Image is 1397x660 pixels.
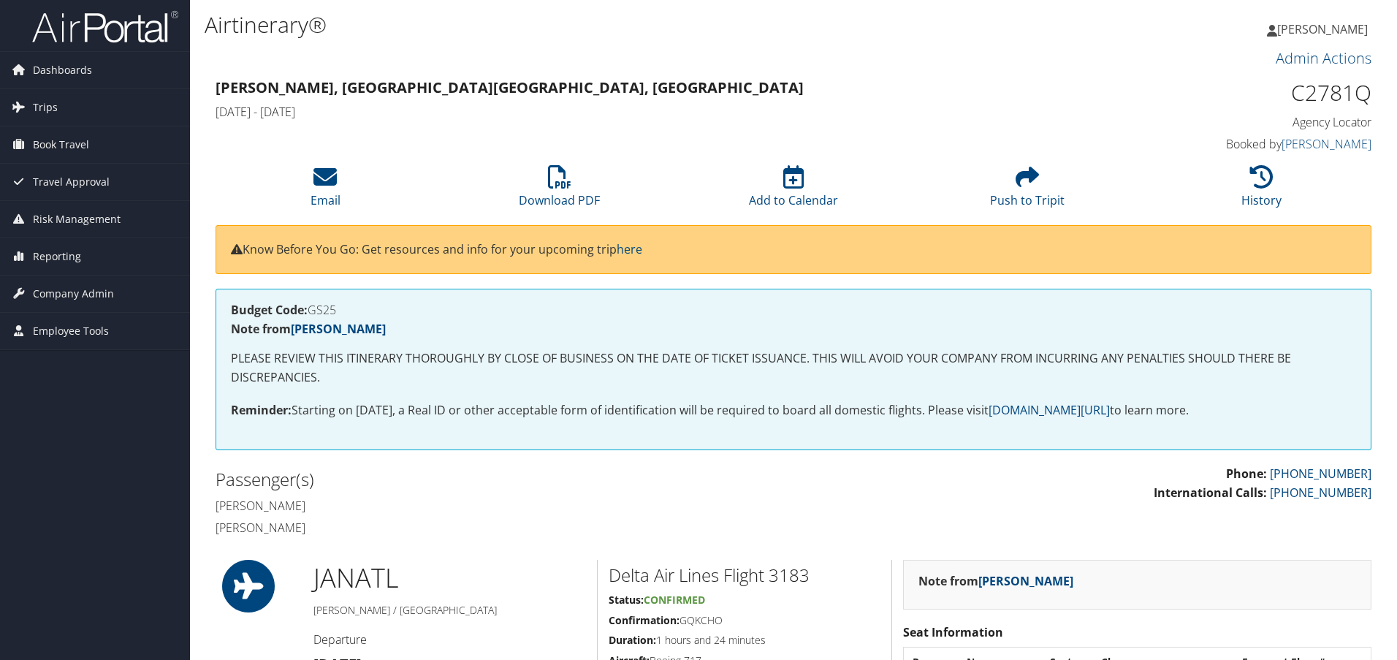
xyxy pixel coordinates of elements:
h4: [PERSON_NAME] [216,498,783,514]
h4: Departure [313,631,586,648]
strong: Status: [609,593,644,607]
h2: Delta Air Lines Flight 3183 [609,563,880,588]
a: Add to Calendar [749,173,838,208]
strong: Note from [918,573,1073,589]
h4: Agency Locator [1099,114,1371,130]
strong: International Calls: [1154,485,1267,501]
strong: Note from [231,321,386,337]
p: PLEASE REVIEW THIS ITINERARY THOROUGHLY BY CLOSE OF BUSINESS ON THE DATE OF TICKET ISSUANCE. THIS... [231,349,1356,387]
h2: Passenger(s) [216,467,783,492]
span: Book Travel [33,126,89,163]
a: [PHONE_NUMBER] [1270,485,1371,501]
p: Know Before You Go: Get resources and info for your upcoming trip [231,240,1356,259]
strong: Seat Information [903,624,1003,640]
a: [PHONE_NUMBER] [1270,466,1371,482]
h5: GQKCHO [609,613,880,628]
img: airportal-logo.png [32,10,178,44]
a: [PERSON_NAME] [1267,7,1382,51]
span: Travel Approval [33,164,110,200]
strong: Budget Code: [231,302,308,318]
strong: Duration: [609,633,656,647]
span: Trips [33,89,58,126]
span: Risk Management [33,201,121,238]
span: [PERSON_NAME] [1277,21,1368,37]
a: [PERSON_NAME] [978,573,1073,589]
h4: [PERSON_NAME] [216,520,783,536]
a: here [617,241,642,257]
span: Confirmed [644,593,705,607]
h4: Booked by [1099,136,1371,152]
a: [PERSON_NAME] [1282,136,1371,152]
p: Starting on [DATE], a Real ID or other acceptable form of identification will be required to boar... [231,401,1356,420]
span: Reporting [33,238,81,275]
h4: GS25 [231,304,1356,316]
h1: JAN ATL [313,560,586,596]
a: [PERSON_NAME] [291,321,386,337]
a: Email [311,173,340,208]
span: Dashboards [33,52,92,88]
span: Employee Tools [33,313,109,349]
span: Company Admin [33,276,114,312]
a: [DOMAIN_NAME][URL] [989,402,1110,418]
strong: [PERSON_NAME], [GEOGRAPHIC_DATA] [GEOGRAPHIC_DATA], [GEOGRAPHIC_DATA] [216,77,804,97]
a: Push to Tripit [990,173,1065,208]
h1: C2781Q [1099,77,1371,108]
a: Download PDF [519,173,600,208]
strong: Phone: [1226,466,1267,482]
a: Admin Actions [1276,48,1371,68]
a: History [1241,173,1282,208]
h5: [PERSON_NAME] / [GEOGRAPHIC_DATA] [313,603,586,618]
h1: Airtinerary® [205,10,990,40]
h4: [DATE] - [DATE] [216,104,1077,120]
strong: Reminder: [231,402,292,418]
strong: Confirmation: [609,613,680,627]
h5: 1 hours and 24 minutes [609,633,880,648]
